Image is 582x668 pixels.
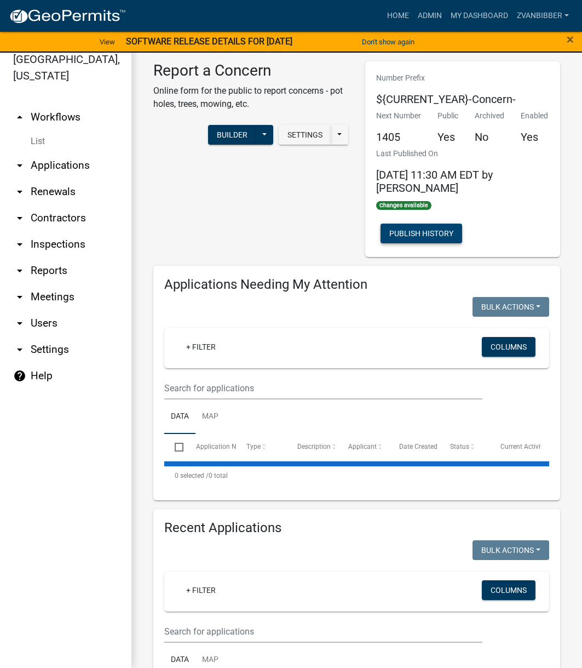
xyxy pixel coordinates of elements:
[490,434,541,460] datatable-header-cell: Current Activity
[175,472,209,479] span: 0 selected /
[482,580,535,600] button: Columns
[389,434,440,460] datatable-header-cell: Date Created
[399,443,437,450] span: Date Created
[475,110,504,122] p: Archived
[381,224,462,243] button: Publish History
[13,212,26,225] i: arrow_drop_down
[236,434,287,460] datatable-header-cell: Type
[567,33,574,46] button: Close
[287,434,338,460] datatable-header-cell: Description
[358,33,419,51] button: Don't show again
[164,462,549,489] div: 0 total
[376,148,550,159] p: Last Published On
[246,443,261,450] span: Type
[376,93,516,106] h5: ${CURRENT_YEAR}-Concern-
[177,580,224,600] a: + Filter
[567,32,574,47] span: ×
[13,159,26,172] i: arrow_drop_down
[376,130,421,144] h5: 1405
[164,434,185,460] datatable-header-cell: Select
[13,238,26,251] i: arrow_drop_down
[164,520,549,536] h4: Recent Applications
[13,317,26,330] i: arrow_drop_down
[13,185,26,198] i: arrow_drop_down
[472,297,549,317] button: Bulk Actions
[13,264,26,277] i: arrow_drop_down
[482,337,535,357] button: Columns
[437,110,458,122] p: Public
[338,434,389,460] datatable-header-cell: Applicant
[177,337,224,357] a: + Filter
[195,399,225,435] a: Map
[13,290,26,304] i: arrow_drop_down
[446,5,512,26] a: My Dashboard
[13,343,26,356] i: arrow_drop_down
[383,5,413,26] a: Home
[512,5,573,26] a: zvanbibber
[450,443,469,450] span: Status
[472,540,549,560] button: Bulk Actions
[164,377,482,399] input: Search for applications
[376,168,493,195] span: [DATE] 11:30 AM EDT by [PERSON_NAME]
[376,201,432,210] span: Changes available
[95,33,119,51] a: View
[297,443,331,450] span: Description
[437,130,458,144] h5: Yes
[164,620,482,643] input: Search for applications
[164,277,549,293] h4: Applications Needing My Attention
[208,125,256,145] button: Builder
[13,111,26,124] i: arrow_drop_up
[521,130,548,144] h5: Yes
[126,36,292,47] strong: SOFTWARE RELEASE DETAILS FOR [DATE]
[279,125,331,145] button: Settings
[164,399,195,435] a: Data
[185,434,236,460] datatable-header-cell: Application Number
[376,72,516,84] p: Number Prefix
[475,130,504,144] h5: No
[13,369,26,382] i: help
[376,110,421,122] p: Next Number
[500,443,546,450] span: Current Activity
[153,61,349,80] h3: Report a Concern
[439,434,490,460] datatable-header-cell: Status
[413,5,446,26] a: Admin
[521,110,548,122] p: Enabled
[153,84,349,111] p: Online form for the public to report concerns - pot holes, trees, mowing, etc.
[381,230,462,238] wm-modal-confirm: Workflow Publish History
[348,443,377,450] span: Applicant
[196,443,256,450] span: Application Number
